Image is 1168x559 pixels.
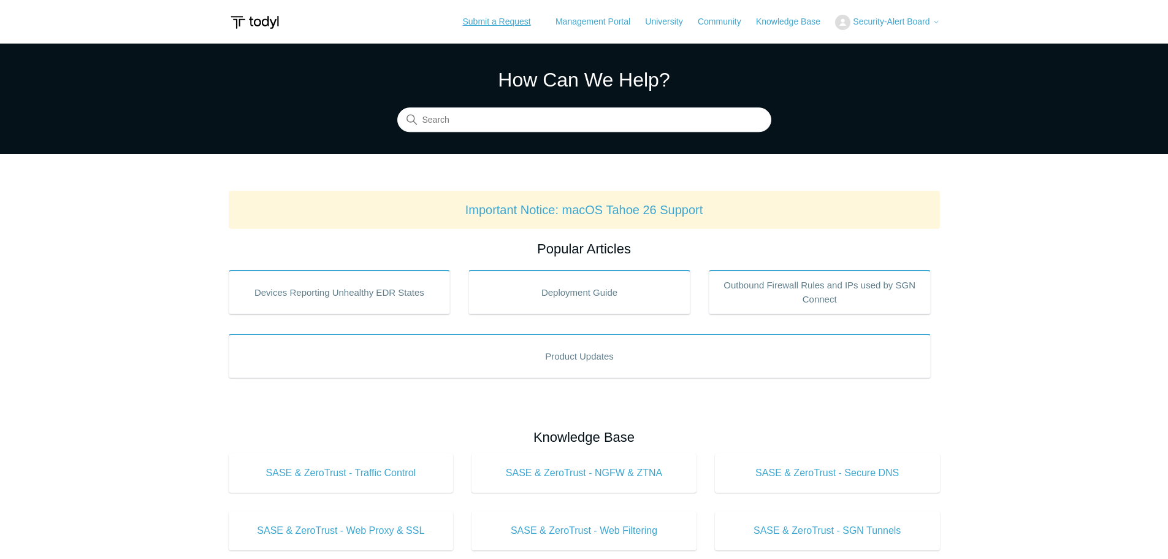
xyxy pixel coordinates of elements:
span: SASE & ZeroTrust - Secure DNS [733,466,922,480]
a: Outbound Firewall Rules and IPs used by SGN Connect [709,270,931,314]
a: Knowledge Base [756,15,833,28]
a: University [645,15,695,28]
span: SASE & ZeroTrust - Traffic Control [247,466,435,480]
a: SASE & ZeroTrust - Web Proxy & SSL [229,511,454,550]
img: Todyl Support Center Help Center home page [229,11,281,34]
a: Product Updates [229,334,931,378]
span: SASE & ZeroTrust - Web Proxy & SSL [247,523,435,538]
a: SASE & ZeroTrust - Secure DNS [715,453,940,493]
input: Search [397,108,771,133]
span: SASE & ZeroTrust - SGN Tunnels [733,523,922,538]
a: Community [698,15,754,28]
h2: Popular Articles [229,239,940,259]
span: SASE & ZeroTrust - NGFW & ZTNA [490,466,678,480]
span: Security-Alert Board [853,17,929,26]
a: SASE & ZeroTrust - SGN Tunnels [715,511,940,550]
a: SASE & ZeroTrust - Traffic Control [229,453,454,493]
h1: How Can We Help? [397,65,771,94]
a: Important Notice: macOS Tahoe 26 Support [465,203,703,217]
span: SASE & ZeroTrust - Web Filtering [490,523,678,538]
a: Submit a Request [450,12,543,32]
a: SASE & ZeroTrust - Web Filtering [471,511,697,550]
a: Devices Reporting Unhealthy EDR States [229,270,451,314]
button: Security-Alert Board [835,15,939,30]
a: Deployment Guide [468,270,690,314]
a: SASE & ZeroTrust - NGFW & ZTNA [471,453,697,493]
a: Management Portal [555,15,643,28]
h2: Knowledge Base [229,427,940,447]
